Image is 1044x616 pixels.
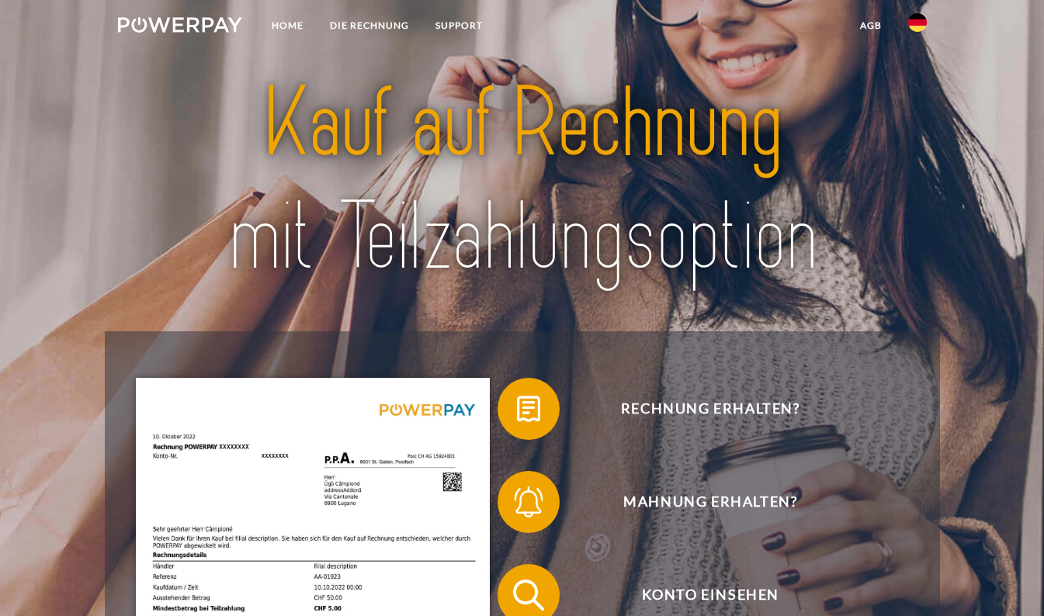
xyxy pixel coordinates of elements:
button: Mahnung erhalten? [498,471,901,533]
a: Home [258,12,317,40]
a: agb [847,12,895,40]
img: qb_bell.svg [509,483,548,521]
img: logo-powerpay-white.svg [118,17,243,33]
img: title-powerpay_de.svg [158,61,887,299]
img: de [908,13,927,32]
button: Rechnung erhalten? [498,378,901,440]
img: qb_bill.svg [509,389,548,428]
a: SUPPORT [422,12,496,40]
span: Mahnung erhalten? [520,471,900,533]
a: DIE RECHNUNG [317,12,422,40]
span: Rechnung erhalten? [520,378,900,440]
img: qb_search.svg [509,576,548,614]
